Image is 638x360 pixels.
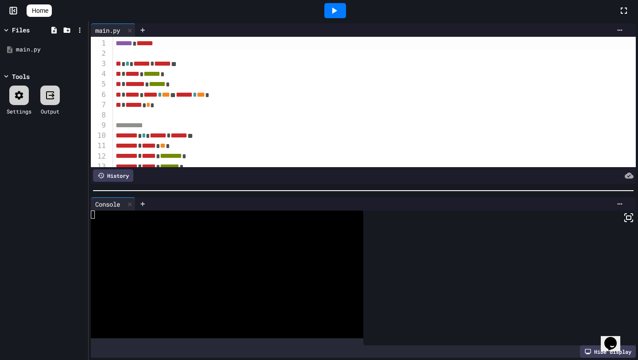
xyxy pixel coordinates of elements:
div: 3 [91,59,107,69]
div: 4 [91,69,107,79]
div: 2 [91,49,107,59]
div: main.py [16,45,85,54]
div: 8 [91,110,107,120]
div: main.py [91,26,124,35]
div: 11 [91,141,107,151]
div: Tools [12,72,30,81]
div: Files [12,25,30,35]
div: 13 [91,162,107,172]
div: Hide display [580,345,636,358]
div: 6 [91,90,107,100]
div: main.py [91,23,136,37]
div: Settings [7,107,31,115]
div: 12 [91,152,107,162]
div: History [93,169,133,182]
a: Home [27,4,52,17]
div: Console [91,200,124,209]
div: 5 [91,79,107,90]
span: Home [32,6,48,15]
div: 9 [91,121,107,131]
div: Console [91,197,136,211]
div: Output [41,107,59,115]
div: 1 [91,39,107,49]
div: 10 [91,131,107,141]
div: 7 [91,100,107,110]
iframe: chat widget [601,325,629,351]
